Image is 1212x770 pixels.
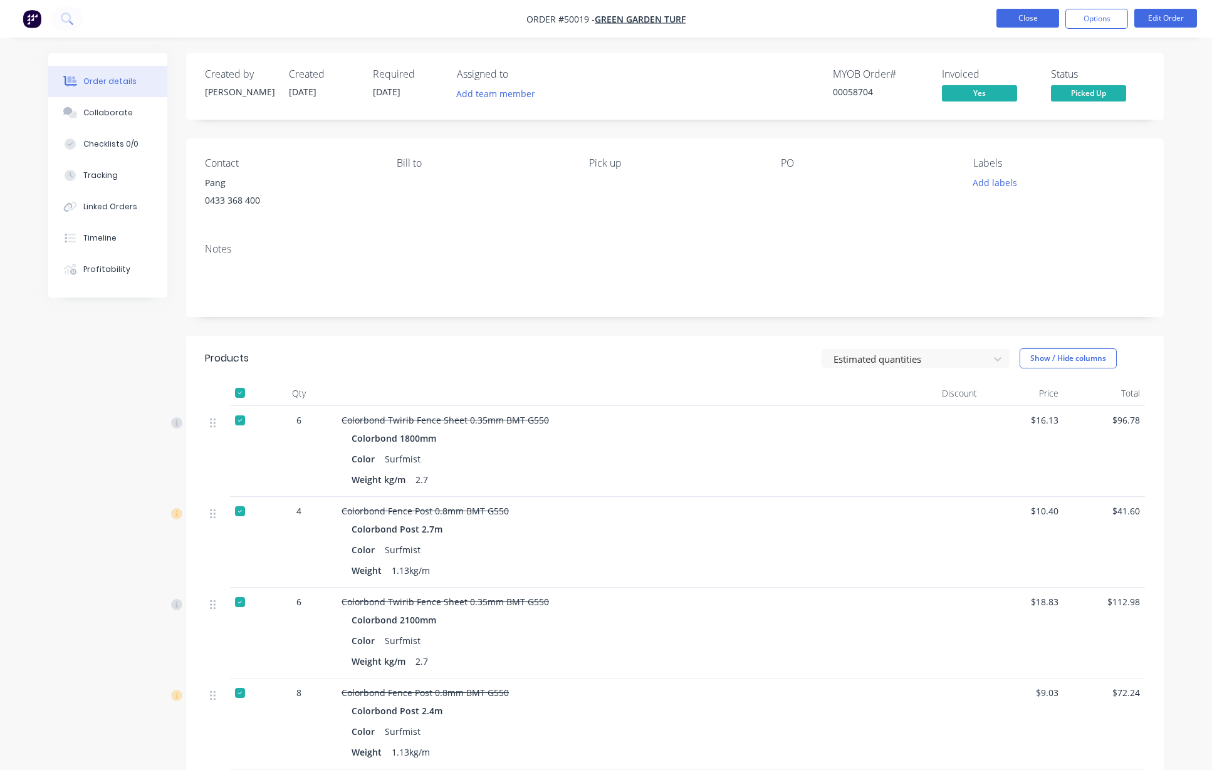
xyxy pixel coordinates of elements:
[380,632,426,650] div: Surfmist
[352,561,387,580] div: Weight
[457,85,542,102] button: Add team member
[1068,504,1140,518] span: $41.60
[352,541,380,559] div: Color
[342,505,509,517] span: Colorbond Fence Post 0.8mm BMT G550
[380,722,426,741] div: Surfmist
[205,174,377,214] div: Pang0433 368 400
[352,471,410,489] div: Weight kg/m
[966,174,1023,191] button: Add labels
[987,504,1058,518] span: $10.40
[1065,9,1128,29] button: Options
[83,107,133,118] div: Collaborate
[373,68,442,80] div: Required
[942,85,1017,101] span: Yes
[289,68,358,80] div: Created
[83,264,130,275] div: Profitability
[1051,68,1145,80] div: Status
[83,170,118,181] div: Tracking
[205,174,377,192] div: Pang
[901,381,982,406] div: Discount
[380,450,426,468] div: Surfmist
[261,381,337,406] div: Qty
[352,722,380,741] div: Color
[1051,85,1126,104] button: Picked Up
[296,504,301,518] span: 4
[83,76,137,87] div: Order details
[48,97,167,128] button: Collaborate
[342,596,549,608] span: Colorbond Twirib Fence Sheet 0.35mm BMT G550
[1068,686,1140,699] span: $72.24
[1063,381,1145,406] div: Total
[410,652,433,670] div: 2.7
[342,414,549,426] span: Colorbond Twirib Fence Sheet 0.35mm BMT G550
[205,243,1145,255] div: Notes
[973,157,1145,169] div: Labels
[1020,348,1117,368] button: Show / Hide columns
[1068,595,1140,608] span: $112.98
[352,632,380,650] div: Color
[83,138,138,150] div: Checklists 0/0
[450,85,542,102] button: Add team member
[373,86,400,98] span: [DATE]
[205,351,249,366] div: Products
[352,520,447,538] div: Colorbond Post 2.7m
[397,157,568,169] div: Bill to
[352,429,441,447] div: Colorbond 1800mm
[83,201,137,212] div: Linked Orders
[457,68,582,80] div: Assigned to
[352,652,410,670] div: Weight kg/m
[781,157,953,169] div: PO
[352,743,387,761] div: Weight
[1134,9,1197,28] button: Edit Order
[833,85,927,98] div: 00058704
[526,13,595,25] span: Order #50019 -
[296,595,301,608] span: 6
[48,66,167,97] button: Order details
[296,686,301,699] span: 8
[595,13,686,25] a: Green Garden Turf
[589,157,761,169] div: Pick up
[987,414,1058,427] span: $16.13
[23,9,41,28] img: Factory
[982,381,1063,406] div: Price
[296,414,301,427] span: 6
[48,160,167,191] button: Tracking
[1051,85,1126,101] span: Picked Up
[942,68,1036,80] div: Invoiced
[48,191,167,222] button: Linked Orders
[352,450,380,468] div: Color
[1068,414,1140,427] span: $96.78
[410,471,433,489] div: 2.7
[83,232,117,244] div: Timeline
[342,687,509,699] span: Colorbond Fence Post 0.8mm BMT G550
[380,541,426,559] div: Surfmist
[205,68,274,80] div: Created by
[48,128,167,160] button: Checklists 0/0
[352,611,441,629] div: Colorbond 2100mm
[987,595,1058,608] span: $18.83
[205,157,377,169] div: Contact
[987,686,1058,699] span: $9.03
[205,192,377,209] div: 0433 368 400
[289,86,316,98] span: [DATE]
[387,561,435,580] div: 1.13kg/m
[48,254,167,285] button: Profitability
[205,85,274,98] div: [PERSON_NAME]
[48,222,167,254] button: Timeline
[833,68,927,80] div: MYOB Order #
[996,9,1059,28] button: Close
[387,743,435,761] div: 1.13kg/m
[352,702,447,720] div: Colorbond Post 2.4m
